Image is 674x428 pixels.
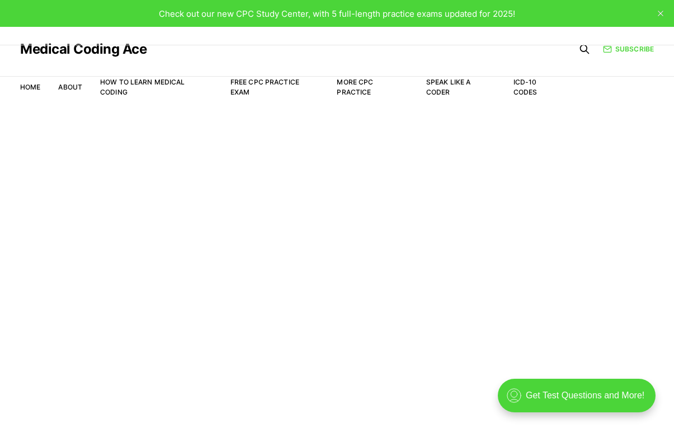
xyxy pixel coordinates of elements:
[488,373,674,428] iframe: portal-trigger
[159,8,515,19] span: Check out our new CPC Study Center, with 5 full-length practice exams updated for 2025!
[603,44,654,54] a: Subscribe
[652,4,670,22] button: close
[20,43,147,56] a: Medical Coding Ace
[426,78,470,96] a: Speak Like a Coder
[513,78,538,96] a: ICD-10 Codes
[337,78,373,96] a: More CPC Practice
[20,83,40,91] a: Home
[100,78,185,96] a: How to Learn Medical Coding
[58,83,82,91] a: About
[230,78,299,96] a: Free CPC Practice Exam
